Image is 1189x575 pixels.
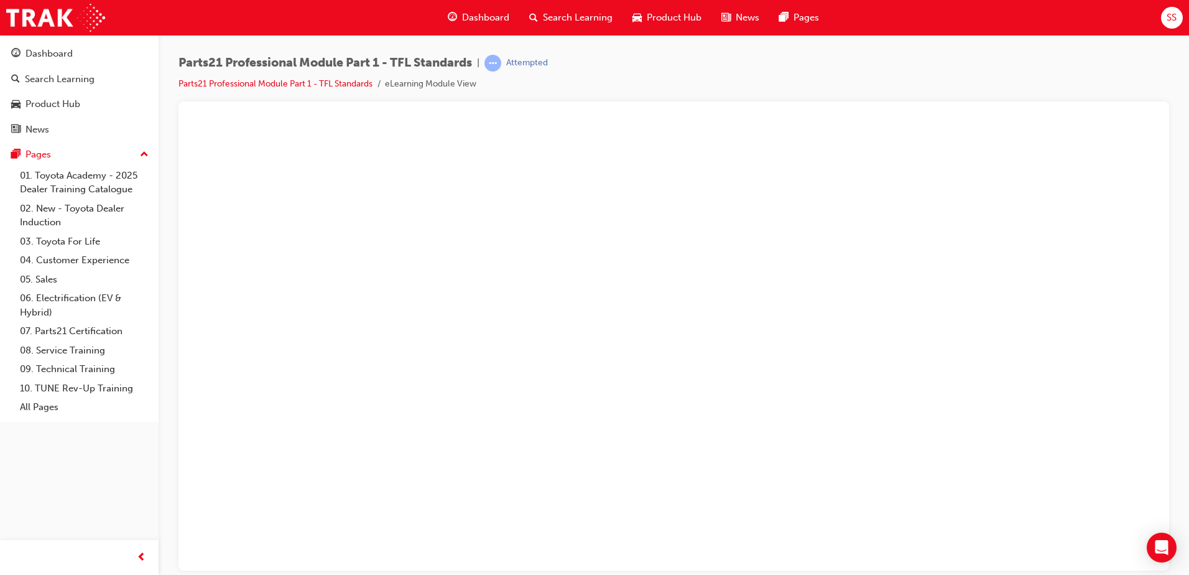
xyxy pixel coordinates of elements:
[779,10,789,26] span: pages-icon
[1167,11,1177,25] span: SS
[15,379,154,398] a: 10. TUNE Rev-Up Training
[25,47,73,61] div: Dashboard
[5,42,154,65] a: Dashboard
[5,93,154,116] a: Product Hub
[6,4,105,32] img: Trak
[5,68,154,91] a: Search Learning
[519,5,622,30] a: search-iconSearch Learning
[178,56,472,70] span: Parts21 Professional Module Part 1 - TFL Standards
[140,147,149,163] span: up-icon
[484,55,501,72] span: learningRecordVerb_ATTEMPT-icon
[15,398,154,417] a: All Pages
[25,72,95,86] div: Search Learning
[15,322,154,341] a: 07. Parts21 Certification
[736,11,759,25] span: News
[15,166,154,199] a: 01. Toyota Academy - 2025 Dealer Training Catalogue
[15,341,154,360] a: 08. Service Training
[793,11,819,25] span: Pages
[632,10,642,26] span: car-icon
[448,10,457,26] span: guage-icon
[11,49,21,60] span: guage-icon
[1161,7,1183,29] button: SS
[5,143,154,166] button: Pages
[15,232,154,251] a: 03. Toyota For Life
[543,11,613,25] span: Search Learning
[5,118,154,141] a: News
[769,5,829,30] a: pages-iconPages
[647,11,701,25] span: Product Hub
[25,123,49,137] div: News
[438,5,519,30] a: guage-iconDashboard
[25,97,80,111] div: Product Hub
[15,251,154,270] a: 04. Customer Experience
[462,11,509,25] span: Dashboard
[711,5,769,30] a: news-iconNews
[506,57,548,69] div: Attempted
[15,360,154,379] a: 09. Technical Training
[11,99,21,110] span: car-icon
[622,5,711,30] a: car-iconProduct Hub
[11,74,20,85] span: search-icon
[721,10,731,26] span: news-icon
[11,149,21,161] span: pages-icon
[178,78,372,89] a: Parts21 Professional Module Part 1 - TFL Standards
[477,56,479,70] span: |
[137,550,146,566] span: prev-icon
[529,10,538,26] span: search-icon
[5,40,154,143] button: DashboardSearch LearningProduct HubNews
[1147,533,1177,563] div: Open Intercom Messenger
[25,147,51,162] div: Pages
[15,199,154,232] a: 02. New - Toyota Dealer Induction
[385,77,476,91] li: eLearning Module View
[15,289,154,322] a: 06. Electrification (EV & Hybrid)
[11,124,21,136] span: news-icon
[15,270,154,289] a: 05. Sales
